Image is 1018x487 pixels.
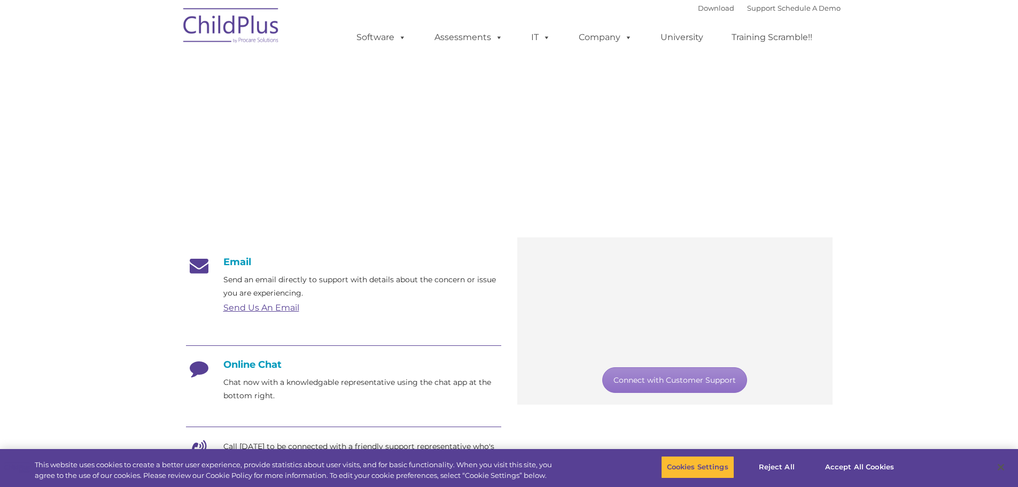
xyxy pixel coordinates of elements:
a: Assessments [424,27,514,48]
button: Accept All Cookies [819,456,900,478]
a: Software [346,27,417,48]
a: IT [520,27,561,48]
div: This website uses cookies to create a better user experience, provide statistics about user visit... [35,460,560,481]
h4: Email [186,256,501,268]
a: Connect with Customer Support [602,367,747,393]
p: Send an email directly to support with details about the concern or issue you are experiencing. [223,273,501,300]
font: | [698,4,841,12]
a: University [650,27,714,48]
h4: Online Chat [186,359,501,370]
a: Support [747,4,775,12]
img: ChildPlus by Procare Solutions [178,1,285,54]
button: Close [989,455,1013,479]
a: Send Us An Email [223,303,299,313]
p: Chat now with a knowledgable representative using the chat app at the bottom right. [223,376,501,403]
a: Company [568,27,643,48]
a: Training Scramble!! [721,27,823,48]
a: Download [698,4,734,12]
a: Schedule A Demo [778,4,841,12]
p: Call [DATE] to be connected with a friendly support representative who's eager to help. [223,440,501,467]
button: Cookies Settings [661,456,734,478]
button: Reject All [743,456,810,478]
